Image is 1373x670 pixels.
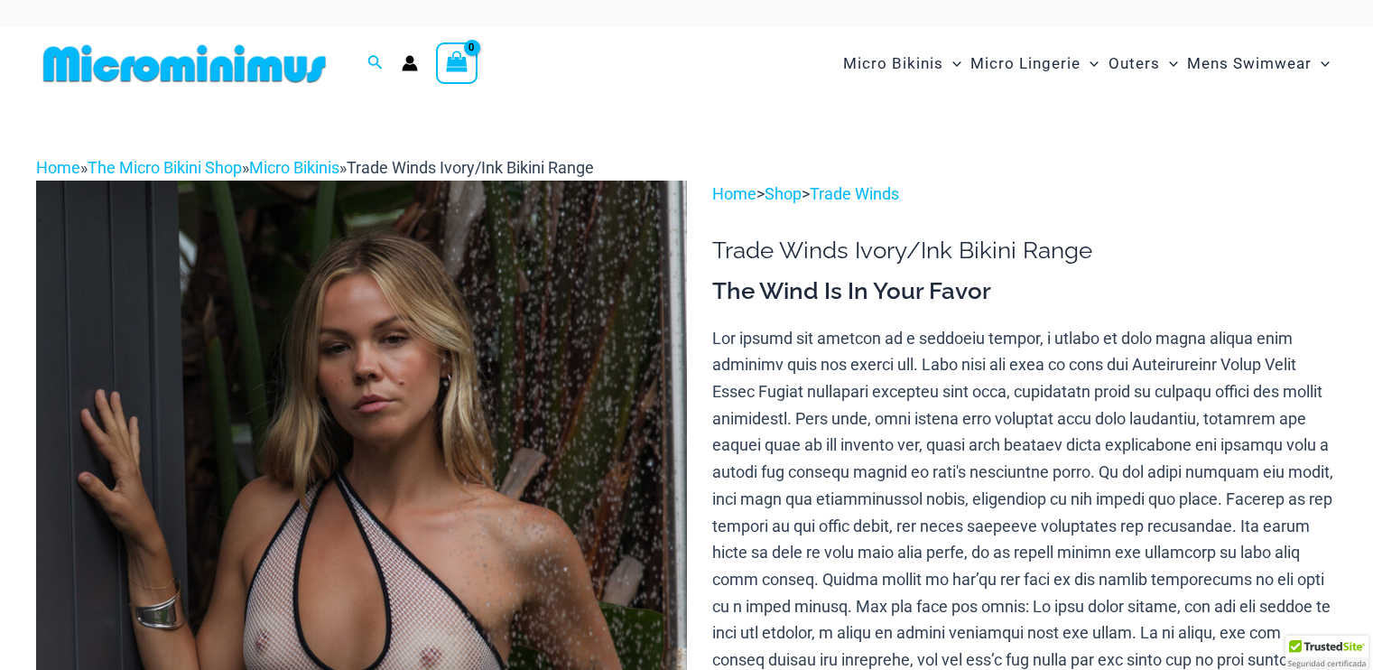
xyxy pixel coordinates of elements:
[36,43,333,84] img: MM SHOP LOGO FLAT
[712,276,1337,307] h3: The Wind Is In Your Favor
[1285,636,1368,670] div: TrustedSite Certified
[765,184,802,203] a: Shop
[1109,41,1160,87] span: Outers
[712,181,1337,208] p: > >
[810,184,899,203] a: Trade Winds
[712,237,1337,265] h1: Trade Winds Ivory/Ink Bikini Range
[347,158,594,177] span: Trade Winds Ivory/Ink Bikini Range
[966,36,1103,91] a: Micro LingerieMenu ToggleMenu Toggle
[839,36,966,91] a: Micro BikinisMenu ToggleMenu Toggle
[36,158,594,177] span: » » »
[712,184,756,203] a: Home
[970,41,1081,87] span: Micro Lingerie
[1312,41,1330,87] span: Menu Toggle
[943,41,961,87] span: Menu Toggle
[436,42,478,84] a: View Shopping Cart, empty
[1160,41,1178,87] span: Menu Toggle
[249,158,339,177] a: Micro Bikinis
[402,55,418,71] a: Account icon link
[843,41,943,87] span: Micro Bikinis
[836,33,1337,94] nav: Site Navigation
[1104,36,1183,91] a: OutersMenu ToggleMenu Toggle
[1187,41,1312,87] span: Mens Swimwear
[1081,41,1099,87] span: Menu Toggle
[367,52,384,75] a: Search icon link
[1183,36,1334,91] a: Mens SwimwearMenu ToggleMenu Toggle
[36,158,80,177] a: Home
[88,158,242,177] a: The Micro Bikini Shop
